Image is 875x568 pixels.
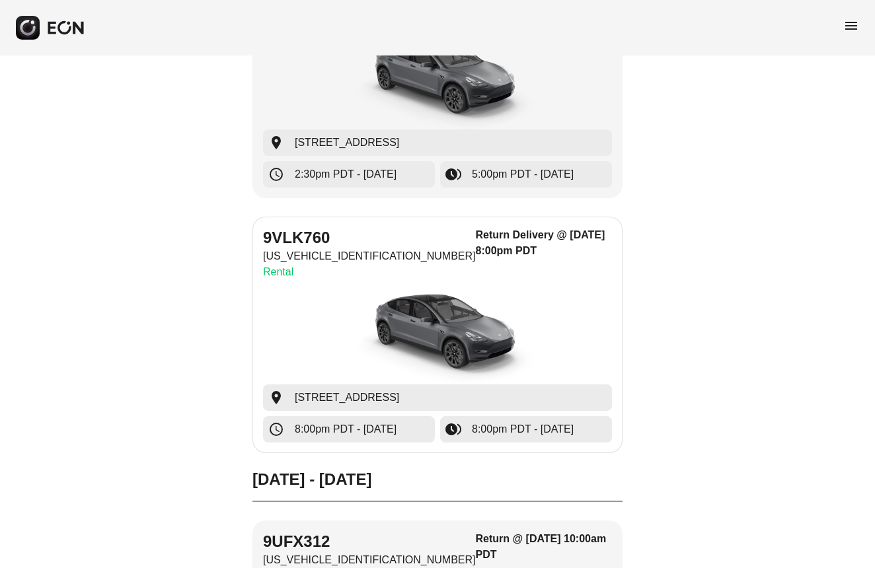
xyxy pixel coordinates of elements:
span: 8:00pm PDT - [DATE] [295,421,397,437]
button: 9VLK760[US_VEHICLE_IDENTIFICATION_NUMBER]RentalReturn Delivery @ [DATE] 8:00pm PDTcar[STREET_ADDR... [252,217,623,453]
span: 5:00pm PDT - [DATE] [472,166,574,182]
h3: Return Delivery @ [DATE] 8:00pm PDT [476,227,612,259]
span: browse_gallery [445,166,461,182]
span: [STREET_ADDRESS] [295,390,399,406]
h2: 9UFX312 [263,531,476,552]
span: location_on [268,390,284,406]
span: [STREET_ADDRESS] [295,135,399,151]
p: [US_VEHICLE_IDENTIFICATION_NUMBER] [263,248,476,264]
p: [US_VEHICLE_IDENTIFICATION_NUMBER] [263,552,476,568]
span: 2:30pm PDT - [DATE] [295,166,397,182]
h2: [DATE] - [DATE] [252,469,623,490]
h2: 9VLK760 [263,227,476,248]
span: schedule [268,166,284,182]
p: Rental [263,264,476,280]
span: 8:00pm PDT - [DATE] [472,421,574,437]
img: car [338,30,537,129]
span: schedule [268,421,284,437]
span: browse_gallery [445,421,461,437]
span: location_on [268,135,284,151]
h3: Return @ [DATE] 10:00am PDT [476,531,612,563]
img: car [338,285,537,384]
span: menu [843,18,859,34]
